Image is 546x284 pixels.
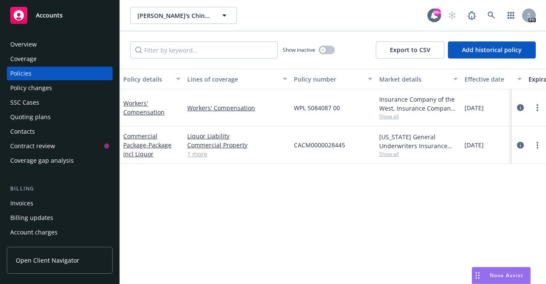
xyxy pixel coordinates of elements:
div: [US_STATE] General Underwriters Insurance Company, Inc., Mercury Insurance [379,132,458,150]
div: Coverage gap analysis [10,154,74,167]
div: Contract review [10,139,55,153]
button: Effective date [461,69,525,89]
a: more [532,102,543,113]
a: 1 more [187,149,287,158]
button: Lines of coverage [184,69,290,89]
span: Export to CSV [390,46,430,54]
div: Policies [10,67,32,80]
div: Lines of coverage [187,75,278,84]
div: Billing [7,184,113,193]
div: Effective date [465,75,512,84]
a: Billing updates [7,211,113,225]
div: Drag to move [472,267,483,284]
div: Billing updates [10,211,53,225]
a: Commercial Property [187,141,287,149]
a: Policy changes [7,81,113,95]
button: Policy details [120,69,184,89]
a: circleInformation [515,102,526,113]
div: Account charges [10,225,58,239]
span: Open Client Navigator [16,256,79,265]
div: Policy number [294,75,363,84]
a: Coverage [7,52,113,66]
span: - Package incl Liquor [123,141,171,158]
div: SSC Cases [10,96,39,109]
a: Workers' Compensation [123,99,165,116]
a: Accounts [7,3,113,27]
a: circleInformation [515,140,526,150]
button: Add historical policy [448,41,536,59]
a: Account charges [7,225,113,239]
button: Export to CSV [376,41,444,59]
span: Show all [379,150,458,158]
span: Accounts [36,12,63,19]
span: [DATE] [465,103,484,112]
span: [DATE] [465,141,484,149]
div: Insurance Company of the West, Insurance Company of the West (ICW) [379,95,458,113]
input: Filter by keyword... [130,41,278,59]
a: Liquor Liability [187,132,287,141]
button: Nova Assist [472,267,531,284]
div: Contacts [10,125,35,138]
a: Search [483,7,500,24]
a: SSC Cases [7,96,113,109]
div: Invoices [10,196,33,210]
span: Nova Assist [490,272,523,279]
a: Workers' Compensation [187,103,287,112]
span: [PERSON_NAME]'s Chino Inc [137,11,211,20]
span: Show all [379,113,458,120]
a: Coverage gap analysis [7,154,113,167]
button: Market details [376,69,461,89]
a: Switch app [502,7,520,24]
a: Start snowing [444,7,461,24]
button: Policy number [290,69,376,89]
a: Policies [7,67,113,80]
a: Overview [7,38,113,51]
a: Report a Bug [463,7,480,24]
div: Quoting plans [10,110,51,124]
div: Overview [10,38,37,51]
a: Commercial Package [123,132,171,158]
span: Add historical policy [462,46,522,54]
div: 99+ [433,9,441,16]
span: WPL 5084087 00 [294,103,340,112]
div: Coverage [10,52,37,66]
div: Market details [379,75,448,84]
span: CACM0000028445 [294,141,345,149]
div: Policy changes [10,81,52,95]
a: Contract review [7,139,113,153]
a: Quoting plans [7,110,113,124]
a: Contacts [7,125,113,138]
a: Invoices [7,196,113,210]
span: Show inactive [283,46,315,53]
button: [PERSON_NAME]'s Chino Inc [130,7,237,24]
div: Policy details [123,75,171,84]
a: more [532,140,543,150]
